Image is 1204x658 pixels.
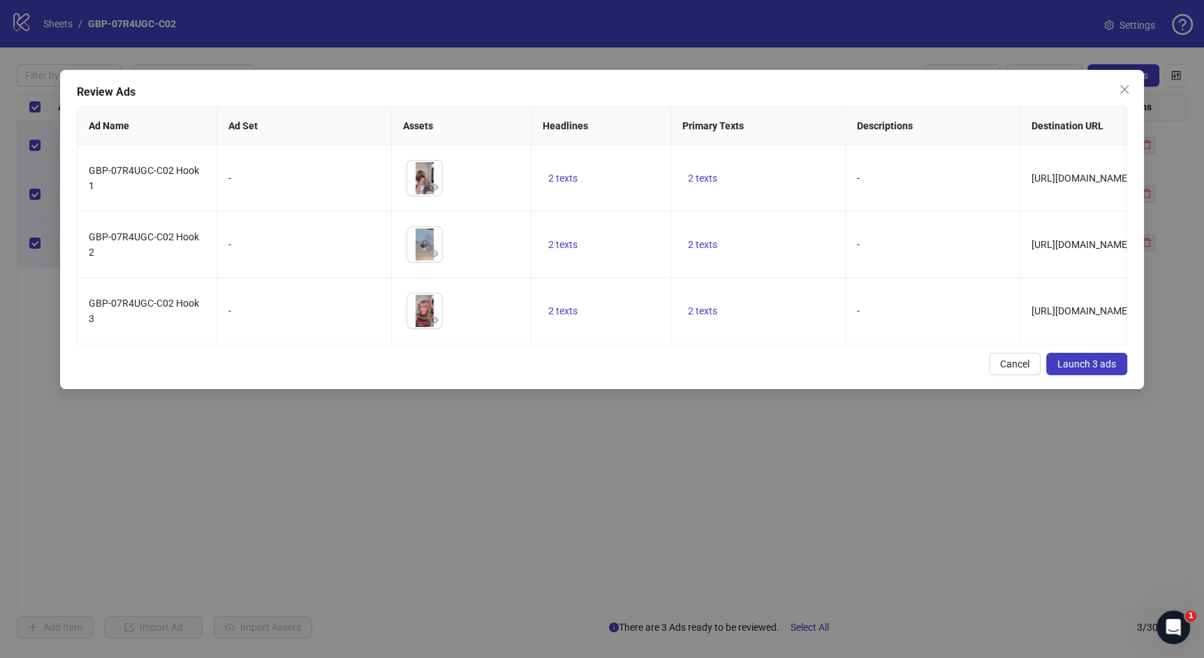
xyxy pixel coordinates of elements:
[857,239,860,250] span: -
[543,302,583,319] button: 2 texts
[1032,305,1130,316] span: [URL][DOMAIN_NAME]
[543,236,583,253] button: 2 texts
[548,305,578,316] span: 2 texts
[548,173,578,184] span: 2 texts
[1119,84,1130,95] span: close
[228,303,380,319] div: -
[217,107,392,145] th: Ad Set
[1046,353,1127,375] button: Launch 3 ads
[548,239,578,250] span: 2 texts
[989,353,1041,375] button: Cancel
[543,170,583,187] button: 2 texts
[671,107,846,145] th: Primary Texts
[1000,358,1029,370] span: Cancel
[78,107,217,145] th: Ad Name
[429,249,439,258] span: eye
[1185,611,1196,622] span: 1
[531,107,671,145] th: Headlines
[857,305,860,316] span: -
[89,231,199,258] span: GBP-07R4UGC-C02 Hook 2
[682,302,723,319] button: 2 texts
[857,173,860,184] span: -
[846,107,1020,145] th: Descriptions
[425,245,442,262] button: Preview
[1057,358,1116,370] span: Launch 3 ads
[228,237,380,252] div: -
[407,161,442,196] img: Asset 1
[89,165,199,191] span: GBP-07R4UGC-C02 Hook 1
[429,315,439,325] span: eye
[425,312,442,328] button: Preview
[688,173,717,184] span: 2 texts
[682,170,723,187] button: 2 texts
[688,305,717,316] span: 2 texts
[1157,611,1190,644] iframe: Intercom live chat
[1032,239,1130,250] span: [URL][DOMAIN_NAME]
[407,293,442,328] img: Asset 1
[407,227,442,262] img: Asset 1
[429,182,439,192] span: eye
[228,170,380,186] div: -
[89,298,199,324] span: GBP-07R4UGC-C02 Hook 3
[682,236,723,253] button: 2 texts
[392,107,531,145] th: Assets
[1032,173,1130,184] span: [URL][DOMAIN_NAME]
[688,239,717,250] span: 2 texts
[77,84,1127,101] div: Review Ads
[1113,78,1136,101] button: Close
[425,179,442,196] button: Preview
